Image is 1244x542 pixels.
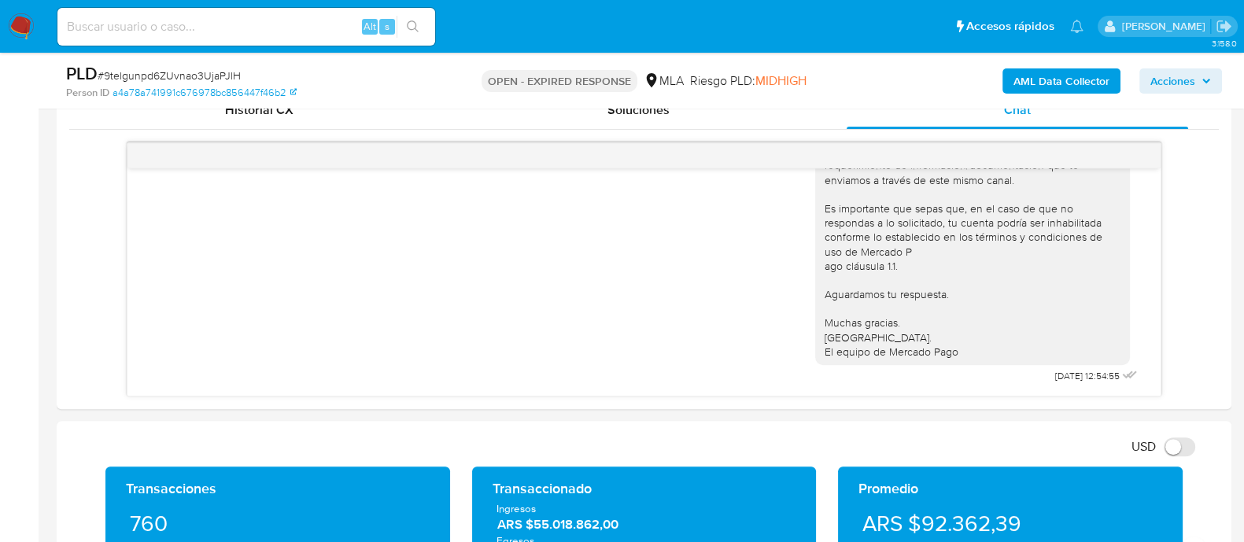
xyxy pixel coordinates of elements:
[755,72,807,90] span: MIDHIGH
[1070,20,1083,33] a: Notificaciones
[1004,101,1031,119] span: Chat
[98,68,241,83] span: # 9telgunpd6ZUvnao3UjaPJlH
[1055,370,1120,382] span: [DATE] 12:54:55
[482,70,637,92] p: OPEN - EXPIRED RESPONSE
[397,16,429,38] button: search-icon
[825,87,1120,359] div: Hola, Esperamos que te encuentres muy bien. Te consultamos si tuviste oportunidad de leer el requ...
[1211,37,1236,50] span: 3.158.0
[385,19,389,34] span: s
[644,72,684,90] div: MLA
[66,86,109,100] b: Person ID
[225,101,293,119] span: Historial CX
[57,17,435,37] input: Buscar usuario o caso...
[364,19,376,34] span: Alt
[1150,68,1195,94] span: Acciones
[1013,68,1109,94] b: AML Data Collector
[690,72,807,90] span: Riesgo PLD:
[966,18,1054,35] span: Accesos rápidos
[1216,18,1232,35] a: Salir
[1121,19,1210,34] p: martin.degiuli@mercadolibre.com
[113,86,297,100] a: a4a78a741991c676978bc856447f46b2
[607,101,670,119] span: Soluciones
[1002,68,1120,94] button: AML Data Collector
[66,61,98,86] b: PLD
[1139,68,1222,94] button: Acciones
